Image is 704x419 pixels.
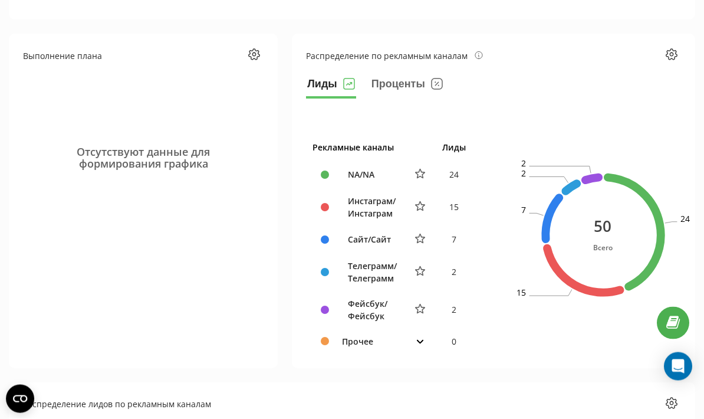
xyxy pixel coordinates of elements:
button: Лиды [306,76,356,99]
div: Выполнение плана [23,50,102,63]
td: 7 [436,227,472,254]
div: Всего [593,241,613,254]
div: Инстаграм/Инстаграм [342,195,398,220]
text: 15 [517,287,526,299]
div: NA/NA [342,169,398,181]
td: 2 [436,254,472,292]
div: Фейсбук/Фейсбук [342,298,398,323]
th: Лиды [436,134,472,162]
text: 7 [521,205,526,216]
div: Телеграмм/Телеграмм [342,260,398,285]
text: 2 [521,158,526,169]
td: 2 [436,292,472,329]
th: Рекламные каналы [306,134,436,162]
div: Open Intercom Messenger [664,352,692,381]
div: Распределение по рекламным каналам [306,50,483,63]
td: 24 [436,162,472,189]
div: 50 [593,215,613,237]
td: 15 [436,189,472,227]
button: Проценты [370,76,444,99]
td: 0 [436,329,472,355]
div: Отсутствуют данные для формирования графика [23,76,264,241]
div: Сайт/Сайт [342,234,398,246]
text: 2 [521,168,526,179]
text: 24 [680,213,690,224]
div: Распределение лидов по рекламным каналам [23,398,211,411]
td: Прочее [335,329,404,355]
button: Open CMP widget [6,385,34,413]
